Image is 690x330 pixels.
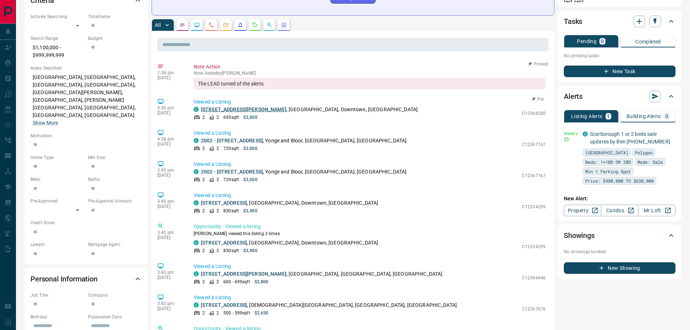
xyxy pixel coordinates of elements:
a: Mr.Loft [638,205,675,216]
p: 2 [202,114,205,121]
div: The LEAD turned of the alerts [194,78,546,89]
p: 0 [601,39,604,44]
div: condos.ca [583,131,588,137]
p: [DATE] [157,235,183,240]
h2: Personal Information [30,273,98,285]
p: All [155,22,161,28]
div: Showings [564,227,675,244]
p: 830 sqft [223,247,239,254]
span: Mode: Sale [637,158,663,166]
a: Condos [601,205,638,216]
p: 695 sqft [223,114,239,121]
p: 3:43 pm [157,270,183,275]
p: 3:42 pm [157,301,183,306]
div: condos.ca [194,138,199,143]
p: Viewed a Listing [194,263,546,270]
p: , [GEOGRAPHIC_DATA], Downtown, [GEOGRAPHIC_DATA] [201,199,378,207]
p: Company: [88,292,142,298]
p: Listing Alerts [571,114,603,119]
a: 2002 - [STREET_ADDRESS] [201,169,263,175]
a: [STREET_ADDRESS] [201,302,247,308]
p: Building Alerts [627,114,661,119]
div: Personal Information [30,270,142,288]
p: , [DEMOGRAPHIC_DATA][GEOGRAPHIC_DATA], [GEOGRAPHIC_DATA], [GEOGRAPHIC_DATA] [201,301,457,309]
p: [DATE] [157,75,183,80]
button: Pinned [528,61,549,67]
p: 5:36 pm [157,105,183,110]
p: 4:28 pm [157,137,183,142]
p: Timeframe: [88,13,142,20]
p: No pending tasks [564,50,675,61]
p: Job Title: [30,292,84,298]
p: $3,400 [243,247,257,254]
p: , [GEOGRAPHIC_DATA], Downtown, [GEOGRAPHIC_DATA] [201,239,378,247]
div: condos.ca [194,240,199,245]
p: 1 [607,114,610,119]
p: Areas Searched: [30,65,142,71]
a: 2002 - [STREET_ADDRESS] [201,138,263,143]
p: [DATE] [157,110,183,116]
p: Lawyer: [30,241,84,248]
p: 0 [665,114,668,119]
p: $3,000 [243,114,257,121]
p: [DATE] [157,275,183,280]
p: 3:45 pm [157,230,183,235]
span: Price: $480,000 TO $630,000 [585,177,654,184]
p: $2,800 [255,279,269,285]
p: $2,650 [255,310,269,316]
p: C12367167 [522,141,546,148]
div: condos.ca [194,271,199,276]
p: [GEOGRAPHIC_DATA], [GEOGRAPHIC_DATA], [GEOGRAPHIC_DATA], [GEOGRAPHIC_DATA], [GEOGRAPHIC_DATA][PER... [30,71,142,129]
p: Pending [577,39,596,44]
p: Beds: [30,176,84,183]
button: New Showing [564,262,675,274]
p: C12366646 [522,275,546,281]
p: $3,000 [243,176,257,183]
span: Polygon [635,149,653,156]
p: Note Added by [PERSON_NAME] [194,71,546,76]
p: 3:45 pm [157,199,183,204]
svg: Listing Alerts [237,22,243,28]
p: 830 sqft [223,208,239,214]
p: 2 [216,279,219,285]
button: Show More [33,119,58,127]
div: condos.ca [194,107,199,112]
p: Credit Score: [30,220,142,226]
p: , Yonge and Bloor, [GEOGRAPHIC_DATA], [GEOGRAPHIC_DATA] [201,168,406,176]
p: C12367167 [522,172,546,179]
p: Budget: [88,35,142,42]
p: 2 [202,310,205,316]
p: 729 sqft [223,145,239,152]
p: $3,000 [243,145,257,152]
p: Pre-Approval Amount: [88,198,142,204]
span: [GEOGRAPHIC_DATA] [585,149,628,156]
p: [DATE] [157,142,183,147]
svg: Agent Actions [281,22,287,28]
p: Min Size: [88,154,142,161]
p: [DATE] [157,204,183,209]
p: 500 - 599 sqft [223,310,250,316]
p: Mortgage Agent: [88,241,142,248]
p: C12367676 [522,306,546,312]
p: 2 [216,208,219,214]
a: [STREET_ADDRESS] [201,200,247,206]
p: , Yonge and Bloor, [GEOGRAPHIC_DATA], [GEOGRAPHIC_DATA] [201,137,406,145]
p: Actively Searching: [30,13,84,20]
p: 2 [202,247,205,254]
p: Motivation: [30,133,142,139]
p: 2 [216,145,219,152]
p: , [GEOGRAPHIC_DATA], Downtown, [GEOGRAPHIC_DATA] [201,106,418,113]
p: 2 [202,208,205,214]
p: No showings booked [564,248,675,255]
svg: Email [564,137,569,142]
h2: Alerts [564,91,583,102]
p: Possession Date: [88,314,142,320]
p: Birthday: [30,314,84,320]
div: condos.ca [194,200,199,205]
p: Search Range: [30,35,84,42]
button: Pin [528,96,549,103]
a: [STREET_ADDRESS][PERSON_NAME] [201,271,286,277]
svg: Lead Browsing Activity [194,22,200,28]
p: Viewed a Listing [194,129,546,137]
div: Alerts [564,88,675,105]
